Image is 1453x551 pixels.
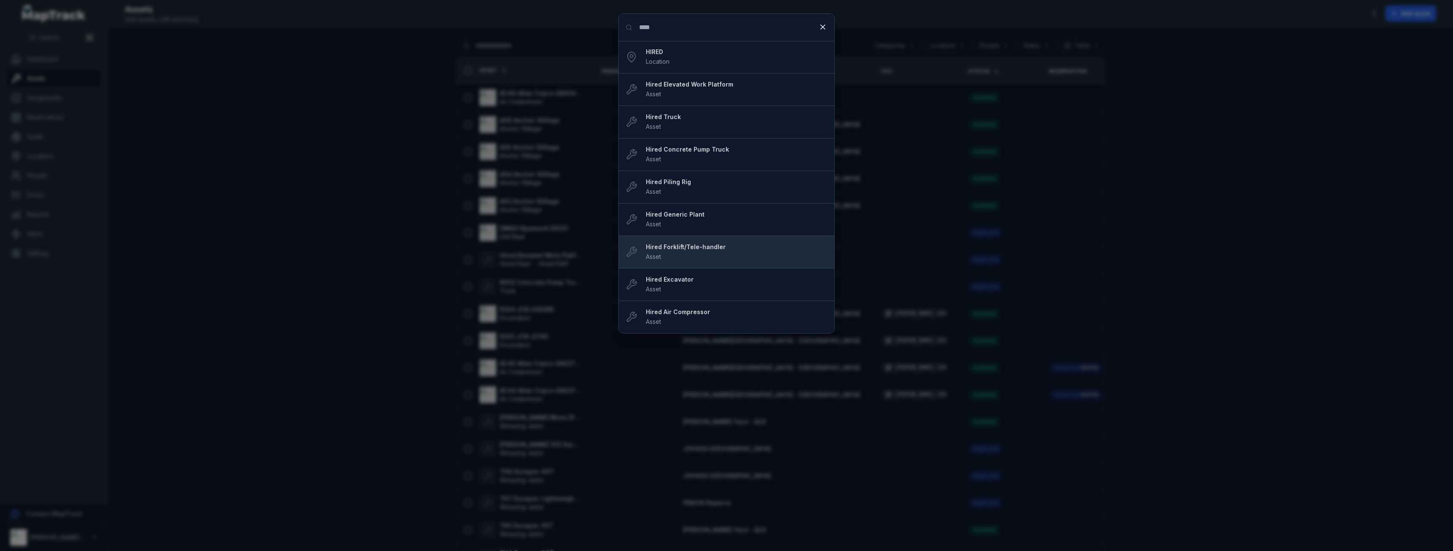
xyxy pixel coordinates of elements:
a: Hired Generic PlantAsset [646,210,827,229]
strong: Hired Forklift/Tele-handler [646,243,827,251]
a: Hired TruckAsset [646,113,827,131]
span: Asset [646,318,661,325]
a: Hired ExcavatorAsset [646,275,827,294]
a: Hired Concrete Pump TruckAsset [646,145,827,164]
strong: Hired Excavator [646,275,827,284]
strong: Hired Truck [646,113,827,121]
a: Hired Piling RigAsset [646,178,827,196]
span: Asset [646,253,661,260]
strong: Hired Concrete Pump Truck [646,145,827,154]
a: Hired Air CompressorAsset [646,308,827,326]
a: Hired Elevated Work PlatformAsset [646,80,827,99]
span: Asset [646,90,661,98]
strong: Hired Generic Plant [646,210,827,219]
span: Asset [646,155,661,163]
strong: Hired Air Compressor [646,308,827,316]
strong: Hired Piling Rig [646,178,827,186]
span: Asset [646,123,661,130]
span: Asset [646,285,661,293]
span: Location [646,58,669,65]
strong: Hired Elevated Work Platform [646,80,827,89]
span: Asset [646,220,661,228]
span: Asset [646,188,661,195]
strong: HIRED [646,48,827,56]
a: HIREDLocation [646,48,827,66]
a: Hired Forklift/Tele-handlerAsset [646,243,827,261]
